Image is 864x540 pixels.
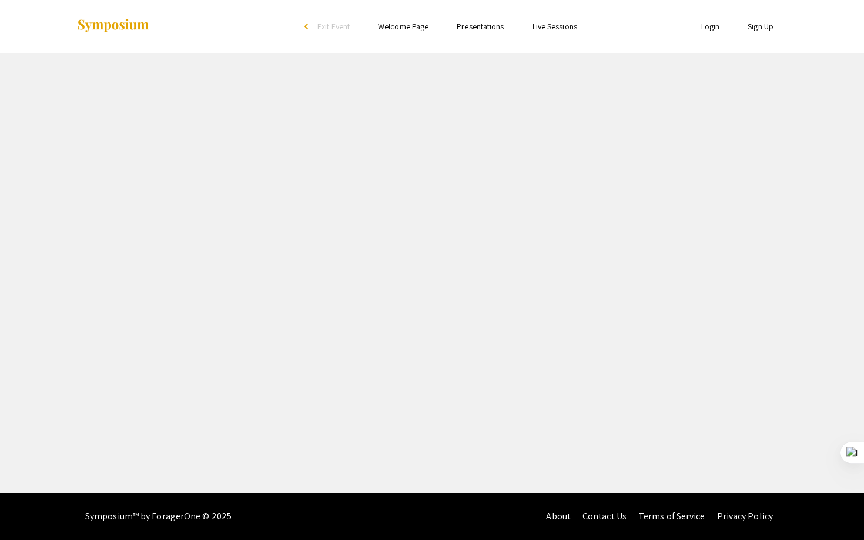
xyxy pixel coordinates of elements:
img: Symposium by ForagerOne [76,18,150,34]
div: arrow_back_ios [304,23,312,30]
div: Symposium™ by ForagerOne © 2025 [85,493,232,540]
a: Sign Up [748,21,773,32]
span: Exit Event [317,21,350,32]
a: Presentations [457,21,504,32]
a: Welcome Page [378,21,428,32]
a: Live Sessions [533,21,577,32]
a: About [546,510,571,522]
a: Contact Us [582,510,627,522]
a: Login [701,21,720,32]
a: Privacy Policy [717,510,773,522]
a: Terms of Service [638,510,705,522]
